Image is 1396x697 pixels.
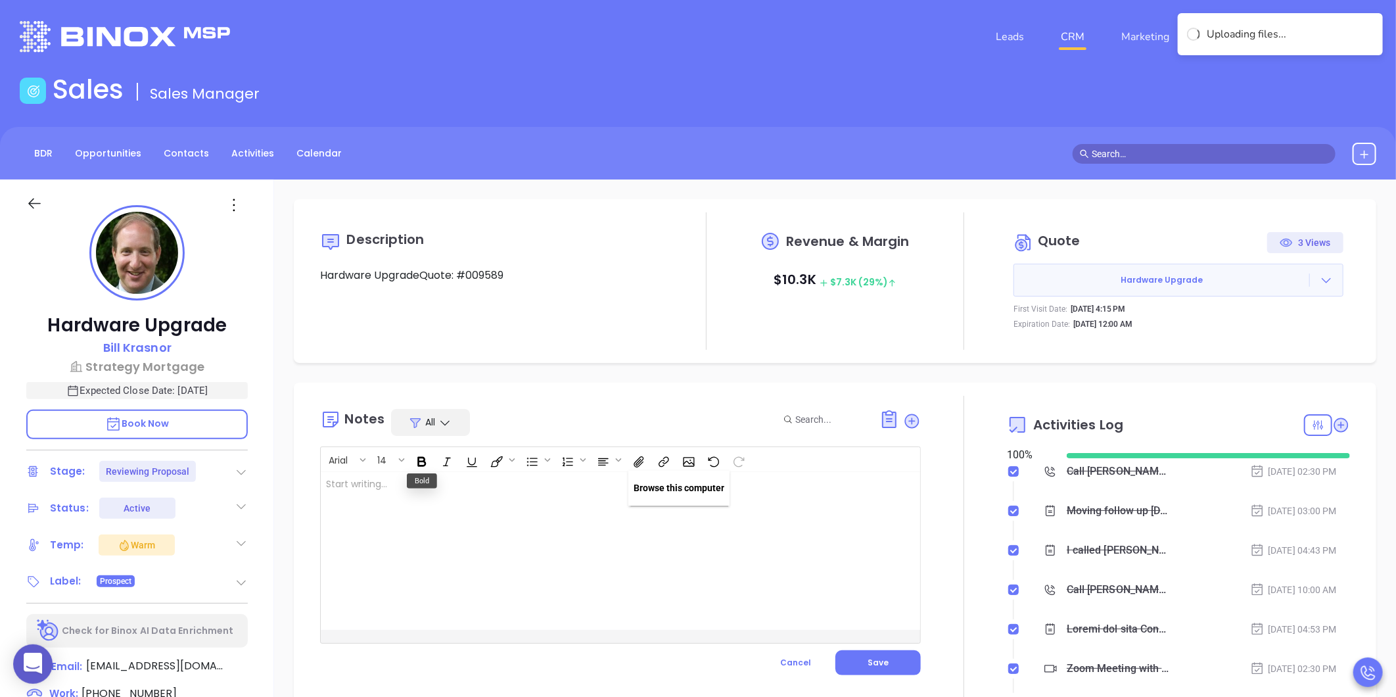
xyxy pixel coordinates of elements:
[100,574,132,589] span: Prospect
[409,448,432,471] span: Bold
[322,454,354,463] span: Arial
[124,498,151,519] div: Active
[676,448,699,471] span: Insert Image
[555,448,589,471] span: Insert Ordered List
[1080,149,1089,158] span: search
[1067,619,1171,639] div: Loremi dol sita Cons:Adipisci Elitseddoe Tempo Incididuntu LaboreetDolore mag Aliq enima mi venia...
[1073,318,1133,330] p: [DATE] 12:00 AM
[320,268,663,283] p: Hardware UpgradeQuote: #009589
[322,448,358,471] button: Arial
[868,657,889,668] span: Save
[786,235,910,248] span: Revenue & Margin
[289,143,350,164] a: Calendar
[50,462,85,481] div: Stage:
[1067,541,1171,560] div: I called [PERSON_NAME] to follow up on the proposal prepared, he went over some warranty cost con...
[103,339,172,358] a: Bill Krasnor
[590,448,624,471] span: Align
[756,650,835,675] button: Cancel
[835,650,921,675] button: Save
[1250,622,1337,637] div: [DATE] 04:53 PM
[26,314,248,337] p: Hardware Upgrade
[118,537,155,553] div: Warm
[626,448,649,471] span: Insert Files
[105,417,170,430] span: Book Now
[519,448,553,471] span: Insert Unordered List
[780,657,811,668] span: Cancel
[774,268,896,294] p: $ 10.3K
[1007,447,1051,463] div: 100 %
[103,339,172,356] p: Bill Krasnor
[1092,147,1328,161] input: Search…
[1071,303,1126,315] p: [DATE] 4:15 PM
[795,412,865,427] input: Search...
[651,448,674,471] span: Insert link
[223,143,282,164] a: Activities
[1250,583,1337,597] div: [DATE] 10:00 AM
[51,658,82,675] span: Email:
[1250,464,1337,479] div: [DATE] 02:30 PM
[1013,232,1035,253] img: Circle dollar
[1250,504,1337,518] div: [DATE] 03:00 PM
[50,498,89,518] div: Status:
[1116,24,1175,50] a: Marketing
[106,461,190,482] div: Reviewing Proposal
[1014,274,1309,286] span: Hardware Upgrade
[1067,462,1171,481] div: Call [PERSON_NAME] to follow up - [PERSON_NAME]
[37,619,60,642] img: Ai-Enrich-DaqCidB-.svg
[26,382,248,399] p: Expected Close Date: [DATE]
[407,473,437,489] div: Bold
[371,448,396,471] button: 14
[1207,26,1374,42] div: Uploading files...
[321,448,369,471] span: Font family
[1013,303,1067,315] p: First Visit Date:
[67,143,149,164] a: Opportunities
[1067,501,1171,521] div: Moving follow up [DATE] morning, needed revised proposal for Laptops&nbsp;
[344,412,384,425] div: Notes
[86,658,224,674] span: [EMAIL_ADDRESS][DOMAIN_NAME]
[371,454,393,463] span: 14
[1056,24,1090,50] a: CRM
[53,74,124,105] h1: Sales
[1250,543,1337,558] div: [DATE] 04:43 PM
[726,448,749,471] span: Redo
[26,358,248,375] a: Strategy Mortgage
[62,624,233,638] p: Check for Binox AI Data Enrichment
[1013,264,1343,297] button: Hardware Upgrade
[425,416,435,429] span: All
[484,448,518,471] span: Fill color or set the text color
[990,24,1029,50] a: Leads
[346,230,424,249] span: Description
[1033,418,1123,431] span: Activities Log
[1067,659,1171,679] div: Zoom Meeting with [PERSON_NAME]
[26,143,60,164] a: BDR
[1250,661,1337,676] div: [DATE] 02:30 PM
[150,84,260,104] span: Sales Manager
[1013,318,1070,330] p: Expiration Date:
[50,571,81,591] div: Label:
[96,212,178,294] img: profile-user
[156,143,217,164] a: Contacts
[434,448,457,471] span: Italic
[820,276,896,289] span: $ 7.3K (29%)
[50,535,84,555] div: Temp:
[20,21,230,52] img: logo
[1280,232,1331,253] div: 3 Views
[1038,231,1081,250] span: Quote
[459,448,482,471] span: Underline
[701,448,724,471] span: Undo
[370,448,407,471] span: Font size
[1067,580,1171,600] div: Call [PERSON_NAME] proposal review - [PERSON_NAME]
